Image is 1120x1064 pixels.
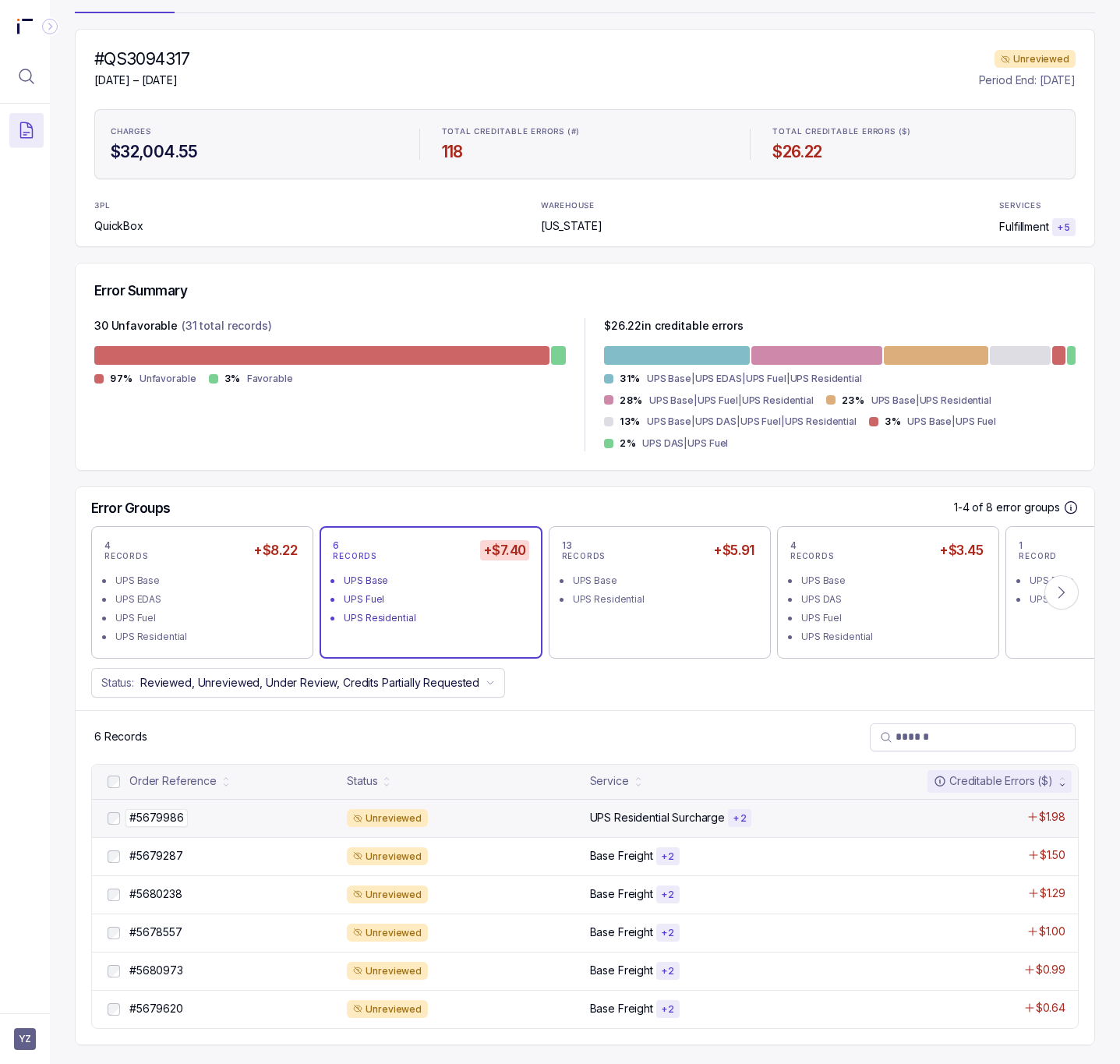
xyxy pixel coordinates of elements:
p: RECORDS [790,552,834,561]
p: 2% [620,437,636,450]
p: + 2 [661,1003,675,1016]
p: Base Freight [590,1001,653,1016]
p: Base Freight [590,924,653,940]
div: Unreviewed [347,962,428,981]
div: Service [590,773,629,789]
p: 3% [224,373,241,385]
p: $1.00 [1039,924,1065,939]
h5: +$7.40 [480,540,529,560]
p: #5678557 [129,924,182,940]
input: checkbox-checkbox [108,927,120,939]
div: UPS Residential [801,629,984,645]
p: Reviewed, Unreviewed, Under Review, Credits Partially Requested [140,675,479,691]
p: + 2 [661,965,675,977]
h5: +$5.91 [710,540,758,560]
div: Creditable Errors ($) [934,773,1053,789]
p: Unfavorable [140,371,196,387]
h5: Error Summary [94,282,187,299]
div: UPS Base [115,573,299,589]
p: UPS Base|UPS EDAS|UPS Fuel|UPS Residential [647,371,862,387]
li: Statistic CHARGES [101,116,407,172]
h5: Error Groups [91,500,171,517]
button: Menu Icon Button DocumentTextIcon [9,113,44,147]
p: 3% [885,415,901,428]
p: 3PL [94,201,135,210]
p: QuickBox [94,218,143,234]
h5: +$8.22 [250,540,300,560]
button: Menu Icon Button MagnifyingGlassIcon [9,59,44,94]
p: #5680238 [129,886,182,902]
div: UPS Residential [573,592,756,607]
p: 23% [842,394,865,407]
div: UPS Residential [115,629,299,645]
div: Status [347,773,377,789]
p: Base Freight [590,848,653,864]
p: UPS Base|UPS Residential [871,393,991,408]
p: #5680973 [129,963,183,978]
p: WAREHOUSE [541,201,595,210]
p: 28% [620,394,643,407]
p: Base Freight [590,886,653,902]
input: checkbox-checkbox [108,776,120,788]
p: [US_STATE] [541,218,602,234]
p: Favorable [247,371,293,387]
p: CHARGES [111,127,151,136]
div: UPS Fuel [115,610,299,626]
p: + 5 [1057,221,1071,234]
p: 6 [333,539,340,552]
div: Remaining page entries [94,729,147,744]
p: + 2 [661,889,675,901]
h4: $32,004.55 [111,141,397,163]
div: Order Reference [129,773,217,789]
h4: #QS3094317 [94,48,190,70]
p: [DATE] – [DATE] [94,72,190,88]
input: checkbox-checkbox [108,812,120,825]
p: SERVICES [999,201,1041,210]
input: checkbox-checkbox [108,1003,120,1016]
input: checkbox-checkbox [108,850,120,863]
input: checkbox-checkbox [108,889,120,901]
p: (31 total records) [182,318,271,337]
p: RECORDS [104,552,148,561]
p: Fulfillment [999,219,1048,235]
p: UPS Base|UPS Fuel|UPS Residential [649,393,814,408]
div: Unreviewed [347,809,428,828]
div: UPS Residential [344,610,527,626]
div: UPS Base [573,573,756,589]
p: #5679986 [125,809,188,826]
p: + 2 [661,927,675,939]
p: error groups [996,500,1060,515]
p: RECORDS [562,552,606,561]
p: 1-4 of 8 [954,500,996,515]
div: UPS Fuel [801,610,984,626]
div: Unreviewed [347,1000,428,1019]
p: $ 26.22 in creditable errors [604,318,743,337]
p: #5679620 [129,1001,183,1016]
p: #5679287 [129,848,183,864]
p: + 2 [661,850,675,863]
div: UPS EDAS [115,592,299,607]
p: 30 Unfavorable [94,318,178,337]
div: Collapse Icon [41,17,59,36]
p: $0.64 [1036,1000,1065,1016]
p: 6 Records [94,729,147,744]
p: RECORDS [333,552,376,561]
p: + 2 [733,812,747,825]
p: 97% [110,373,133,385]
p: UPS DAS|UPS Fuel [642,436,728,451]
div: UPS Base [801,573,984,589]
p: Status: [101,675,134,691]
div: Unreviewed [347,924,428,942]
div: Unreviewed [347,885,428,904]
p: $1.50 [1040,847,1065,863]
div: UPS DAS [801,592,984,607]
li: Statistic TOTAL CREDITABLE ERRORS (#) [433,116,738,172]
li: Statistic TOTAL CREDITABLE ERRORS ($) [763,116,1069,172]
p: UPS Base|UPS Fuel [907,414,996,429]
p: 4 [790,539,797,552]
p: UPS Base|UPS DAS|UPS Fuel|UPS Residential [647,414,857,429]
button: User initials [14,1028,36,1050]
p: $1.98 [1039,809,1065,825]
p: Period End: [DATE] [979,72,1076,88]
